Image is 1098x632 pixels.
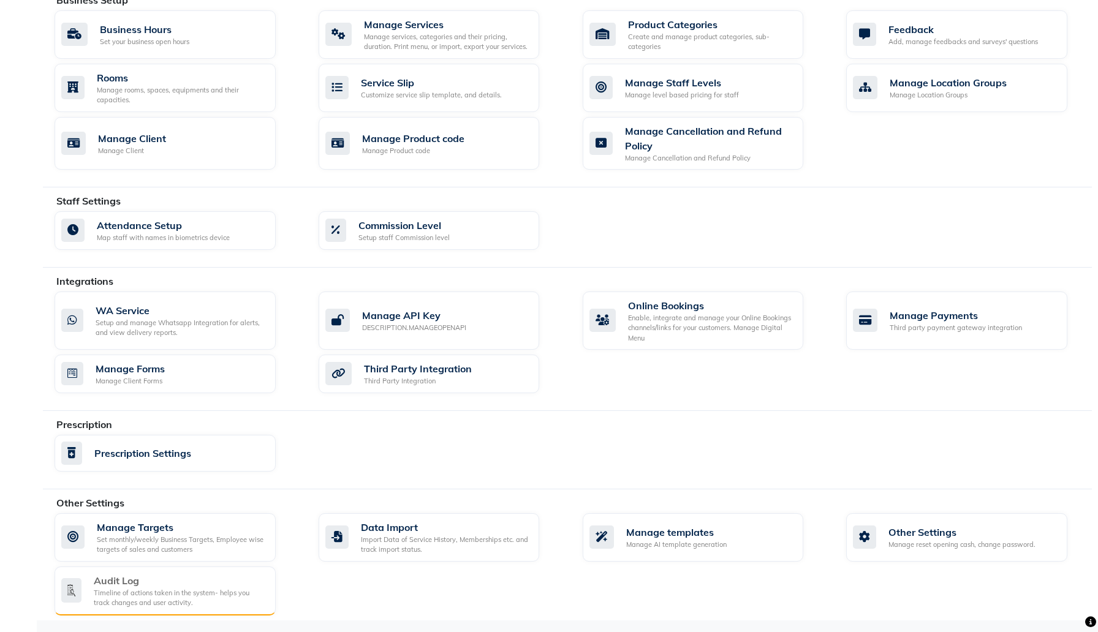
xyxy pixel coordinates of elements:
div: Manage templates [626,525,727,540]
a: Online BookingsEnable, integrate and manage your Online Bookings channels/links for your customer... [583,292,828,350]
a: Manage Cancellation and Refund PolicyManage Cancellation and Refund Policy [583,117,828,170]
div: Set your business open hours [100,37,189,47]
div: Manage level based pricing for staff [625,90,739,100]
div: Manage Staff Levels [625,75,739,90]
div: Prescription Settings [94,446,191,461]
div: Manage API Key [362,308,466,323]
div: Manage rooms, spaces, equipments and their capacities. [97,85,266,105]
div: Other Settings [888,525,1036,540]
a: Manage Product codeManage Product code [319,117,564,170]
div: Setup and manage Whatsapp Integration for alerts, and view delivery reports. [96,318,266,338]
div: Third party payment gateway integration [890,323,1022,333]
div: Manage Cancellation and Refund Policy [625,153,794,164]
div: Manage Services [364,17,530,32]
a: Other SettingsManage reset opening cash, change password. [846,513,1092,562]
div: Import Data of Service History, Memberships etc. and track import status. [361,535,530,555]
a: Attendance SetupMap staff with names in biometrics device [55,211,300,250]
div: Rooms [97,70,266,85]
a: Audit LogTimeline of actions taken in the system- helps you track changes and user activity. [55,566,300,615]
div: Manage AI template generation [626,540,727,550]
div: Add, manage feedbacks and surveys' questions [888,37,1038,47]
a: WA ServiceSetup and manage Whatsapp Integration for alerts, and view delivery reports. [55,292,300,350]
div: Manage Payments [890,308,1022,323]
a: RoomsManage rooms, spaces, equipments and their capacities. [55,64,300,112]
div: Manage services, categories and their pricing, duration. Print menu, or import, export your servi... [364,32,530,52]
div: Manage reset opening cash, change password. [888,540,1036,550]
a: Manage TargetsSet monthly/weekly Business Targets, Employee wise targets of sales and customers [55,513,300,562]
div: Business Hours [100,22,189,37]
div: Manage Client [98,146,166,156]
div: Set monthly/weekly Business Targets, Employee wise targets of sales and customers [97,535,266,555]
div: Third Party Integration [364,376,472,386]
div: DESCRIPTION.MANAGEOPENAPI [362,323,466,333]
div: Third Party Integration [364,361,472,376]
div: Enable, integrate and manage your Online Bookings channels/links for your customers. Manage Digit... [628,313,794,344]
div: Manage Forms [96,361,165,376]
a: Manage templatesManage AI template generation [583,513,828,562]
div: Online Bookings [628,298,794,313]
a: Data ImportImport Data of Service History, Memberships etc. and track import status. [319,513,564,562]
a: Manage Location GroupsManage Location Groups [846,64,1092,112]
div: Data Import [361,520,530,535]
a: Product CategoriesCreate and manage product categories, sub-categories [583,10,828,59]
a: Manage API KeyDESCRIPTION.MANAGEOPENAPI [319,292,564,350]
div: Customize service slip template, and details. [361,90,502,100]
div: Manage Cancellation and Refund Policy [625,124,794,153]
a: Manage FormsManage Client Forms [55,355,300,393]
a: Manage PaymentsThird party payment gateway integration [846,292,1092,350]
div: Feedback [888,22,1038,37]
a: Manage ServicesManage services, categories and their pricing, duration. Print menu, or import, ex... [319,10,564,59]
div: Manage Product code [362,131,464,146]
div: Manage Location Groups [890,90,1007,100]
div: Create and manage product categories, sub-categories [628,32,794,52]
div: Manage Client Forms [96,376,165,386]
div: Product Categories [628,17,794,32]
div: Timeline of actions taken in the system- helps you track changes and user activity. [94,588,265,608]
a: Third Party IntegrationThird Party Integration [319,355,564,393]
div: Commission Level [358,218,450,233]
a: Prescription Settings [55,435,300,472]
div: Audit Log [94,573,265,588]
div: Service Slip [361,75,502,90]
a: Business HoursSet your business open hours [55,10,300,59]
a: Manage Staff LevelsManage level based pricing for staff [583,64,828,112]
div: Setup staff Commission level [358,233,450,243]
div: Map staff with names in biometrics device [97,233,230,243]
a: Service SlipCustomize service slip template, and details. [319,64,564,112]
div: WA Service [96,303,266,318]
img: check-list.png [61,578,81,603]
a: FeedbackAdd, manage feedbacks and surveys' questions [846,10,1092,59]
a: Manage ClientManage Client [55,117,300,170]
div: Manage Location Groups [890,75,1007,90]
div: Manage Client [98,131,166,146]
div: Manage Product code [362,146,464,156]
a: Commission LevelSetup staff Commission level [319,211,564,250]
div: Attendance Setup [97,218,230,233]
div: Manage Targets [97,520,266,535]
